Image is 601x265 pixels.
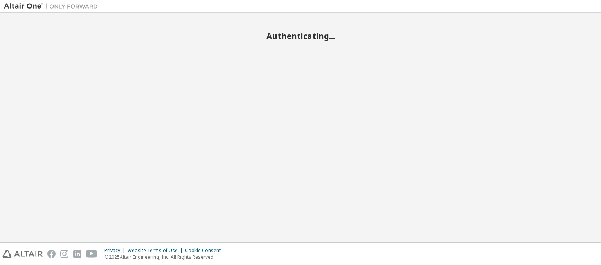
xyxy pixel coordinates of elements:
[128,247,185,254] div: Website Terms of Use
[104,254,225,260] p: © 2025 Altair Engineering, Inc. All Rights Reserved.
[185,247,225,254] div: Cookie Consent
[60,250,68,258] img: instagram.svg
[104,247,128,254] div: Privacy
[73,250,81,258] img: linkedin.svg
[86,250,97,258] img: youtube.svg
[4,31,597,41] h2: Authenticating...
[2,250,43,258] img: altair_logo.svg
[47,250,56,258] img: facebook.svg
[4,2,102,10] img: Altair One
